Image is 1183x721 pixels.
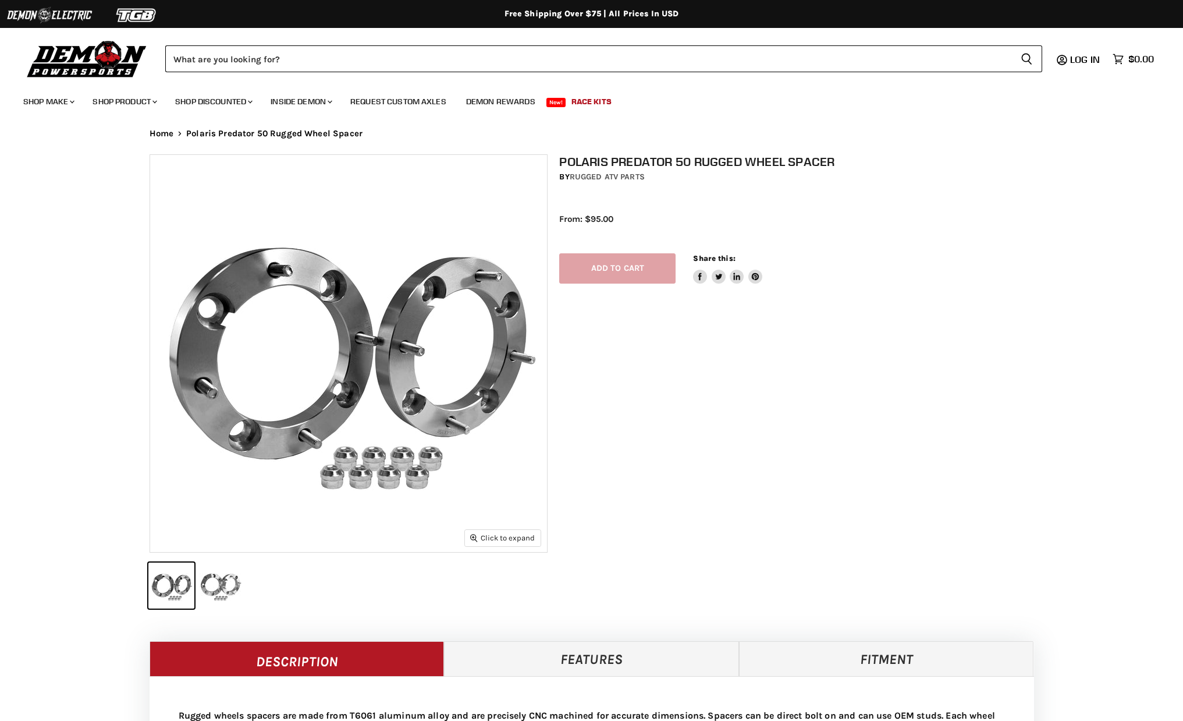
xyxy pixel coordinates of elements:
ul: Main menu [15,85,1151,114]
img: Demon Powersports [23,38,151,79]
a: Shop Make [15,90,81,114]
span: Polaris Predator 50 Rugged Wheel Spacer [186,129,363,139]
button: Click to expand [465,530,541,546]
span: Log in [1070,54,1100,65]
img: TGB Logo 2 [93,4,180,26]
button: Search [1011,45,1042,72]
a: Inside Demon [262,90,339,114]
a: Rugged ATV Parts [570,172,645,182]
a: Description [150,641,445,676]
span: $0.00 [1128,54,1154,65]
nav: Breadcrumbs [126,129,1057,139]
a: Shop Product [84,90,164,114]
a: Shop Discounted [166,90,260,114]
div: by [559,171,1046,183]
img: Polaris Predator 50 Rugged Wheel Spacer [150,155,547,552]
input: Search [165,45,1011,72]
span: New! [546,98,566,107]
button: Polaris Predator 50 Rugged Wheel Spacer thumbnail [148,563,194,609]
a: Demon Rewards [457,90,544,114]
span: Share this: [693,254,735,263]
a: Features [444,641,739,676]
a: Fitment [739,641,1034,676]
aside: Share this: [693,253,762,284]
span: Click to expand [470,533,535,542]
div: Free Shipping Over $75 | All Prices In USD [126,9,1057,19]
a: Race Kits [563,90,620,114]
img: Demon Electric Logo 2 [6,4,93,26]
a: $0.00 [1107,51,1160,68]
form: Product [165,45,1042,72]
span: From: $95.00 [559,214,613,224]
a: Home [150,129,174,139]
a: Request Custom Axles [342,90,455,114]
button: Polaris Predator 50 Rugged Wheel Spacer thumbnail [198,563,244,609]
a: Log in [1065,54,1107,65]
h1: Polaris Predator 50 Rugged Wheel Spacer [559,154,1046,169]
